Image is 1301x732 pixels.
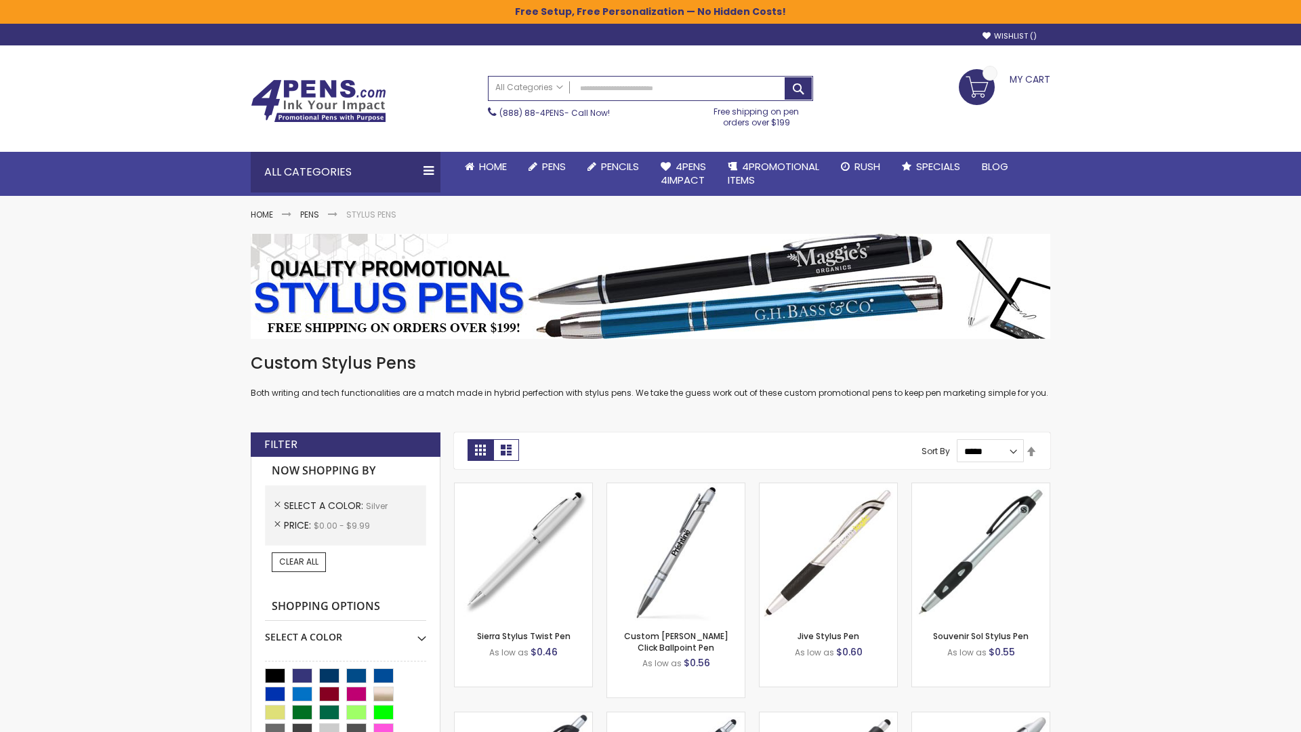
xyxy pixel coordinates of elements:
[531,645,558,659] span: $0.46
[251,352,1050,399] div: Both writing and tech functionalities are a match made in hybrid perfection with stylus pens. We ...
[495,82,563,93] span: All Categories
[542,159,566,174] span: Pens
[251,209,273,220] a: Home
[661,159,706,187] span: 4Pens 4impact
[366,500,388,512] span: Silver
[836,645,863,659] span: $0.60
[265,457,426,485] strong: Now Shopping by
[489,647,529,658] span: As low as
[272,552,326,571] a: Clear All
[499,107,564,119] a: (888) 88-4PENS
[607,483,745,494] a: Custom Alex II Click Ballpoint Pen-Silver
[455,483,592,621] img: Stypen-35-Silver
[982,159,1008,174] span: Blog
[916,159,960,174] span: Specials
[933,630,1029,642] a: Souvenir Sol Stylus Pen
[891,152,971,182] a: Specials
[346,209,396,220] strong: Stylus Pens
[607,712,745,723] a: Epiphany Stylus Pens-Silver
[601,159,639,174] span: Pencils
[251,234,1050,339] img: Stylus Pens
[728,159,819,187] span: 4PROMOTIONAL ITEMS
[251,79,386,123] img: 4Pens Custom Pens and Promotional Products
[854,159,880,174] span: Rush
[684,656,710,670] span: $0.56
[489,77,570,99] a: All Categories
[477,630,571,642] a: Sierra Stylus Twist Pen
[284,499,366,512] span: Select A Color
[717,152,830,196] a: 4PROMOTIONALITEMS
[642,657,682,669] span: As low as
[265,592,426,622] strong: Shopping Options
[284,518,314,532] span: Price
[971,152,1019,182] a: Blog
[279,556,318,567] span: Clear All
[760,483,897,621] img: Jive Stylus Pen-Silver
[912,483,1050,494] a: Souvenir Sol Stylus Pen-Silver
[577,152,650,182] a: Pencils
[455,483,592,494] a: Stypen-35-Silver
[300,209,319,220] a: Pens
[264,437,297,452] strong: Filter
[499,107,610,119] span: - Call Now!
[760,483,897,494] a: Jive Stylus Pen-Silver
[947,647,987,658] span: As low as
[830,152,891,182] a: Rush
[795,647,834,658] span: As low as
[912,483,1050,621] img: Souvenir Sol Stylus Pen-Silver
[468,439,493,461] strong: Grid
[314,520,370,531] span: $0.00 - $9.99
[251,152,440,192] div: All Categories
[624,630,728,653] a: Custom [PERSON_NAME] Click Ballpoint Pen
[455,712,592,723] a: React Stylus Grip Pen-Silver
[760,712,897,723] a: Souvenir® Emblem Stylus Pen-Silver
[983,31,1037,41] a: Wishlist
[912,712,1050,723] a: Twist Highlighter-Pen Stylus Combo-Silver
[922,445,950,457] label: Sort By
[479,159,507,174] span: Home
[251,352,1050,374] h1: Custom Stylus Pens
[650,152,717,196] a: 4Pens4impact
[798,630,859,642] a: Jive Stylus Pen
[607,483,745,621] img: Custom Alex II Click Ballpoint Pen-Silver
[518,152,577,182] a: Pens
[700,101,814,128] div: Free shipping on pen orders over $199
[454,152,518,182] a: Home
[989,645,1015,659] span: $0.55
[265,621,426,644] div: Select A Color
